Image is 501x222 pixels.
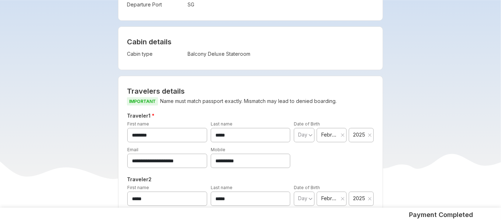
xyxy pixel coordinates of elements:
span: 2025 [353,195,365,202]
svg: close [368,133,372,137]
h5: Traveler 1 [126,112,375,120]
label: Mobile [211,147,225,152]
h5: Traveler 2 [126,175,375,184]
svg: close [341,197,345,201]
h4: Cabin details [127,38,374,46]
label: First name [127,185,149,190]
label: Email [127,147,138,152]
button: Clear [341,195,345,202]
span: 2025 [353,131,365,138]
h2: Travelers details [127,87,374,95]
span: Day [298,132,307,138]
label: Last name [211,121,232,127]
label: Last name [211,185,232,190]
svg: close [368,197,372,201]
label: First name [127,121,149,127]
label: Date of Birth [294,185,320,190]
button: Clear [368,195,372,202]
span: February [321,131,338,138]
svg: close [341,133,345,137]
span: IMPORTANT [127,97,158,105]
svg: angle down [308,132,313,139]
svg: angle down [308,195,313,202]
button: Clear [341,132,345,139]
label: Date of Birth [294,121,320,127]
td: Balcony Deluxe Stateroom [188,49,319,59]
td: Cabin type [127,49,184,59]
span: February [321,195,338,202]
td: : [184,49,188,59]
button: Clear [368,132,372,139]
span: Day [298,195,307,201]
p: Name must match passport exactly. Mismatch may lead to denied boarding. [127,97,374,106]
h5: Payment Completed [409,211,474,219]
